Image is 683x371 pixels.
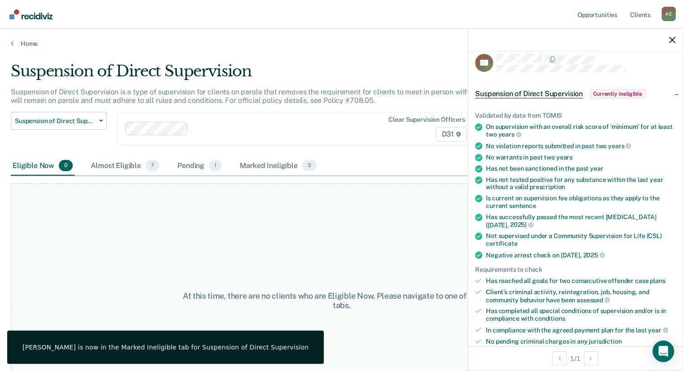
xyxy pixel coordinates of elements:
div: Pending [176,156,224,176]
div: Has completed all special conditions of supervision and/or is in compliance with [486,307,675,322]
span: 7 [145,160,159,172]
div: Clear supervision officers [388,116,465,124]
div: Eligible Now [11,156,75,176]
div: [PERSON_NAME] is now in the Marked Ineligible tab for Suspension of Direct Supervision [22,343,308,351]
div: Marked Ineligible [238,156,318,176]
span: Currently ineligible [590,89,645,98]
div: Is current on supervision fee obligations as they apply to the current [486,194,675,210]
span: 0 [59,160,73,172]
span: 1 [209,160,222,172]
button: Profile dropdown button [661,7,676,21]
div: Negative arrest check on [DATE], [486,251,675,259]
span: jurisdiction [589,338,621,345]
span: sentence [509,202,536,209]
div: Has reached all goals for two consecutive offender case [486,277,675,285]
span: certificate [486,240,517,247]
span: Suspension of Direct Supervision [15,117,96,125]
div: Has not been sanctioned in the past [486,165,675,172]
div: Open Intercom Messenger [652,340,674,362]
div: Requirements to check [475,266,675,274]
div: Has successfully passed the most recent [MEDICAL_DATA] ([DATE], [486,213,675,229]
span: 2025 [583,252,604,259]
div: Suspension of Direct Supervision [11,62,523,88]
div: No warrants in past two [486,154,675,161]
div: No pending criminal charges in any [486,338,675,345]
div: Not supervised under a Community Supervision for Life (CSL) [486,232,675,247]
span: plans [650,277,665,284]
div: Client’s criminal activity, reintegration, job, housing, and community behavior have been [486,288,675,304]
div: No violation reports submitted in past two [486,142,675,150]
button: Previous Opportunity [552,351,567,366]
div: K E [661,7,676,21]
div: 1 / 1 [468,346,683,370]
span: prescription [529,183,565,190]
span: 3 [302,160,317,172]
span: years [498,131,521,138]
a: Home [11,40,672,48]
p: Suspension of Direct Supervision is a type of supervision for clients on parole that removes the ... [11,88,522,105]
span: years [608,142,631,150]
div: On supervision with an overall risk score of 'minimum' for at least two [486,123,675,138]
div: Validated by data from TOMIS [475,112,675,119]
span: Suspension of Direct Supervision [475,89,583,98]
span: D31 [436,127,467,141]
span: years [556,154,573,161]
div: At this time, there are no clients who are Eligible Now. Please navigate to one of the other tabs. [176,291,507,310]
span: 2025) [510,221,533,228]
span: year [648,327,668,334]
div: Has not tested positive for any substance within the last year without a valid [486,176,675,191]
span: assessed [577,296,610,304]
div: In compliance with the agreed payment plan for the last [486,326,675,334]
span: conditions [535,315,565,322]
img: Recidiviz [9,9,53,19]
div: Almost Eligible [89,156,161,176]
div: Suspension of Direct SupervisionCurrently ineligible [468,79,683,108]
span: year [590,165,603,172]
button: Next Opportunity [584,351,598,366]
